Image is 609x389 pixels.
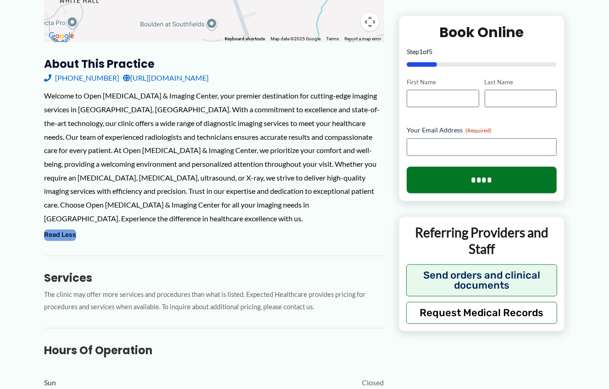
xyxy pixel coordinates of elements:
label: First Name [407,77,479,86]
p: Step of [407,48,557,55]
label: Last Name [485,77,557,86]
h3: Services [44,271,384,285]
span: 5 [429,47,432,55]
button: Request Medical Records [406,301,557,323]
p: Referring Providers and Staff [406,224,557,258]
a: Report a map error [344,36,381,41]
a: [PHONE_NUMBER] [44,71,119,85]
button: Send orders and clinical documents [406,264,557,296]
h3: Hours of Operation [44,343,384,357]
span: Map data ©2025 Google [271,36,321,41]
button: Keyboard shortcuts [225,36,265,42]
p: The clinic may offer more services and procedures than what is listed. Expected Healthcare provid... [44,289,384,313]
button: Map camera controls [361,13,379,31]
button: Read Less [44,230,76,241]
span: (Required) [465,127,492,134]
h2: Book Online [407,23,557,41]
img: Google [46,30,77,42]
h3: About this practice [44,57,384,71]
a: [URL][DOMAIN_NAME] [123,71,209,85]
div: Welcome to Open [MEDICAL_DATA] & Imaging Center, your premier destination for cutting-edge imagin... [44,89,384,225]
a: Open this area in Google Maps (opens a new window) [46,30,77,42]
a: Terms (opens in new tab) [326,36,339,41]
label: Your Email Address [407,126,557,135]
span: 1 [419,47,423,55]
